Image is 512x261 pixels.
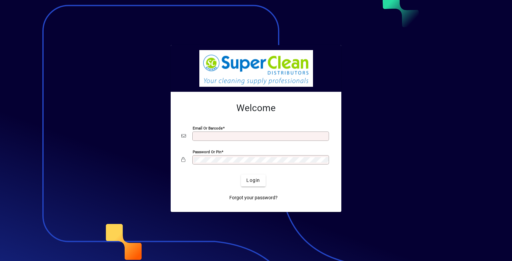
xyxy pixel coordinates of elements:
[193,125,223,130] mat-label: Email or Barcode
[241,175,265,187] button: Login
[227,192,280,204] a: Forgot your password?
[246,177,260,184] span: Login
[229,194,278,201] span: Forgot your password?
[193,149,221,154] mat-label: Password or Pin
[181,102,331,114] h2: Welcome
